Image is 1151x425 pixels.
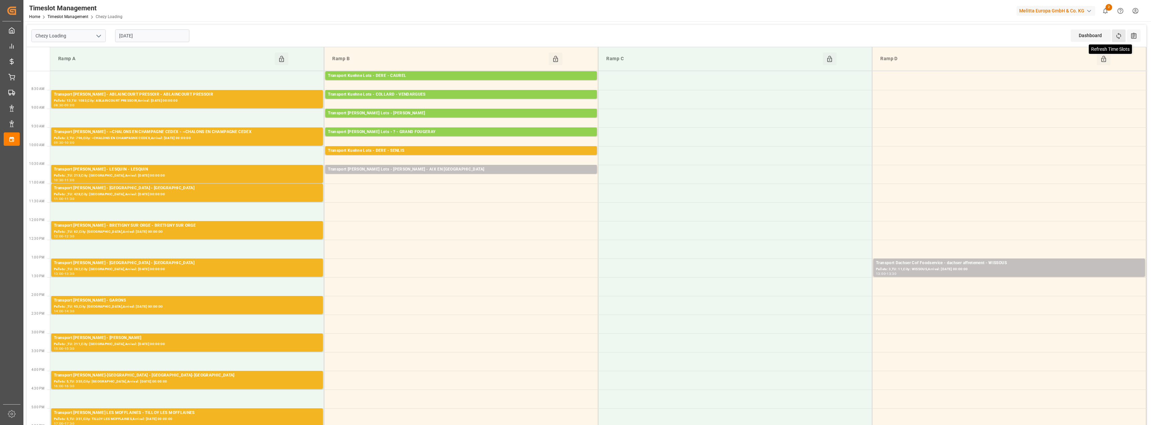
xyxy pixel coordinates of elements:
div: Transport [PERSON_NAME] - LESQUIN - LESQUIN [54,166,320,173]
span: 11:30 AM [29,199,45,203]
div: Transport Dachser Cof Foodservice - dachser affretement - WISSOUS [876,260,1142,267]
div: - [64,272,65,275]
a: Home [29,14,40,19]
div: Transport [PERSON_NAME] Lots - [PERSON_NAME] - AIX EN [GEOGRAPHIC_DATA] [328,166,594,173]
div: Pallets: 2,TU: 289,City: [GEOGRAPHIC_DATA],Arrival: [DATE] 00:00:00 [328,79,594,85]
div: Pallets: 3,TU: 11,City: WISSOUS,Arrival: [DATE] 00:00:00 [876,267,1142,272]
div: Pallets: 2,TU: 796,City: ~CHALONS EN CHAMPAGNE CEDEX,Arrival: [DATE] 00:00:00 [54,135,320,141]
div: Ramp C [604,52,823,65]
div: - [886,272,887,275]
div: - [64,179,65,182]
div: 11:00 [65,179,74,182]
div: 09:00 [65,104,74,107]
span: 3:00 PM [31,330,45,334]
span: 12:30 PM [29,237,45,240]
div: Transport [PERSON_NAME] - BRETIGNY SUR ORGE - BRETIGNY SUR ORGE [54,222,320,229]
div: Transport [PERSON_NAME] - ABLAINCOURT PRESSOIR - ABLAINCOURT PRESSOIR [54,91,320,98]
span: 2 [1105,4,1112,11]
div: - [64,385,65,388]
button: Melitta Europa GmbH & Co. KG [1016,4,1098,17]
div: 11:30 [65,197,74,200]
div: Pallets: ,TU: 62,City: [GEOGRAPHIC_DATA],Arrival: [DATE] 00:00:00 [54,229,320,235]
div: - [64,310,65,313]
a: Timeslot Management [48,14,88,19]
div: 13:00 [876,272,886,275]
div: 13:30 [65,272,74,275]
button: show 2 new notifications [1098,3,1113,18]
div: 13:30 [887,272,896,275]
button: Help Center [1113,3,1128,18]
div: Transport [PERSON_NAME] - [GEOGRAPHIC_DATA] - [GEOGRAPHIC_DATA] [54,260,320,267]
div: 11:00 [54,197,64,200]
div: Pallets: 11,TU: 922,City: [GEOGRAPHIC_DATA],Arrival: [DATE] 00:00:00 [328,135,594,141]
div: Pallets: 2,TU: 1221,City: [GEOGRAPHIC_DATA],Arrival: [DATE] 00:00:00 [328,154,594,160]
div: Ramp A [56,52,275,65]
div: 17:00 [54,422,64,425]
div: 17:30 [65,422,74,425]
input: DD-MM-YYYY [115,29,189,42]
div: Transport [PERSON_NAME] - [PERSON_NAME] [54,335,320,341]
div: 12:30 [65,235,74,238]
div: Transport [PERSON_NAME] Lots - ? - GRAND FOUGERAY [328,129,594,135]
input: Type to search/select [31,29,106,42]
div: 10:30 [54,179,64,182]
div: Transport Kuehne Lots - DERE - CAUREL [328,73,594,79]
div: - [64,104,65,107]
div: Pallets: ,TU: 95,City: [GEOGRAPHIC_DATA],Arrival: [DATE] 00:00:00 [54,304,320,310]
div: 09:30 [54,141,64,144]
div: 15:00 [54,347,64,350]
div: - [64,235,65,238]
span: 2:30 PM [31,312,45,315]
div: Pallets: ,TU: 213,City: [GEOGRAPHIC_DATA],Arrival: [DATE] 00:00:00 [54,173,320,179]
div: 13:00 [54,272,64,275]
span: 2:00 PM [31,293,45,297]
span: 10:30 AM [29,162,45,166]
div: 16:00 [54,385,64,388]
div: Pallets: 20,TU: 464,City: [GEOGRAPHIC_DATA],Arrival: [DATE] 00:00:00 [328,98,594,104]
div: Pallets: 13,TU: 1083,City: ABLAINCOURT PRESSOIR,Arrival: [DATE] 00:00:00 [54,98,320,104]
span: 3:30 PM [31,349,45,353]
span: 11:00 AM [29,181,45,184]
div: Transport [PERSON_NAME] - [GEOGRAPHIC_DATA] - [GEOGRAPHIC_DATA] [54,185,320,192]
div: Pallets: 1,TU: ,City: CARQUEFOU,Arrival: [DATE] 00:00:00 [328,117,594,122]
span: 8:30 AM [31,87,45,91]
div: - [64,141,65,144]
span: 4:30 PM [31,387,45,390]
div: 08:30 [54,104,64,107]
span: 9:30 AM [31,124,45,128]
div: - [64,422,65,425]
button: open menu [93,31,103,41]
div: Transport [PERSON_NAME] LES MOFFLAINES - TILLOY LES MOFFLAINES [54,410,320,416]
div: Pallets: ,TU: 211,City: [GEOGRAPHIC_DATA],Arrival: [DATE] 00:00:00 [54,341,320,347]
div: - [64,347,65,350]
div: Transport [PERSON_NAME] - GARONS [54,297,320,304]
div: 16:30 [65,385,74,388]
div: Transport [PERSON_NAME] Lots - [PERSON_NAME] [328,110,594,117]
span: 5:00 PM [31,405,45,409]
div: 14:30 [65,310,74,313]
div: 12:00 [54,235,64,238]
div: 10:00 [65,141,74,144]
div: Timeslot Management [29,3,122,13]
span: 10:00 AM [29,143,45,147]
div: Transport Kuehne Lots - DERE - SENLIS [328,147,594,154]
span: 12:00 PM [29,218,45,222]
div: Ramp D [878,52,1097,65]
div: - [64,197,65,200]
span: 1:30 PM [31,274,45,278]
span: 9:00 AM [31,106,45,109]
div: Transport Kuehne Lots - COLLARD - VENDARGUES [328,91,594,98]
span: 4:00 PM [31,368,45,371]
div: Pallets: 5,TU: 355,City: [GEOGRAPHIC_DATA],Arrival: [DATE] 00:00:00 [54,379,320,385]
div: Transport [PERSON_NAME] - ~CHALONS EN CHAMPAGNE CEDEX - ~CHALONS EN CHAMPAGNE CEDEX [54,129,320,135]
div: Transport [PERSON_NAME]-[GEOGRAPHIC_DATA] - [GEOGRAPHIC_DATA]-[GEOGRAPHIC_DATA] [54,372,320,379]
div: Pallets: ,TU: 262,City: [GEOGRAPHIC_DATA],Arrival: [DATE] 00:00:00 [54,267,320,272]
div: Pallets: ,TU: 46,City: [GEOGRAPHIC_DATA],Arrival: [DATE] 00:00:00 [328,173,594,179]
div: Ramp B [330,52,549,65]
div: Pallets: 5,TU: 351,City: TILLOY LES MOFFLAINES,Arrival: [DATE] 00:00:00 [54,416,320,422]
div: Melitta Europa GmbH & Co. KG [1016,6,1095,16]
div: 15:30 [65,347,74,350]
div: Pallets: ,TU: 428,City: [GEOGRAPHIC_DATA],Arrival: [DATE] 00:00:00 [54,192,320,197]
span: 1:00 PM [31,255,45,259]
div: Dashboard [1071,29,1111,42]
